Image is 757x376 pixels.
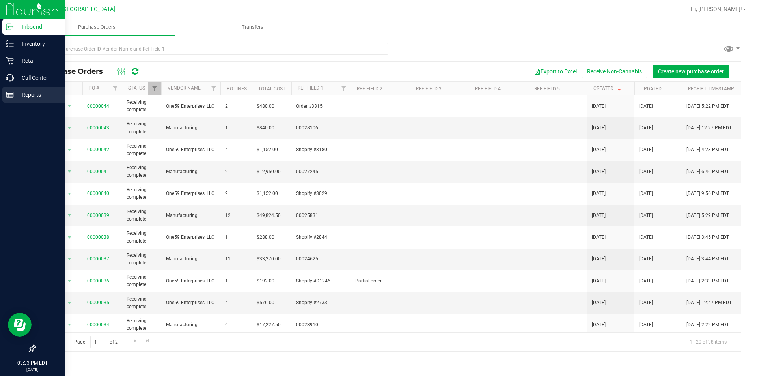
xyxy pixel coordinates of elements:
[296,190,346,197] span: Shopify #3029
[683,336,733,348] span: 1 - 20 of 38 items
[686,212,729,219] span: [DATE] 5:29 PM EDT
[231,24,274,31] span: Transfers
[592,299,606,307] span: [DATE]
[225,103,247,110] span: 2
[296,234,346,241] span: Shopify #2844
[65,254,75,265] span: select
[592,124,606,132] span: [DATE]
[225,212,247,219] span: 12
[87,256,109,262] a: 00000037
[90,336,104,348] input: 1
[686,277,729,285] span: [DATE] 2:33 PM EDT
[686,146,729,153] span: [DATE] 4:23 PM EDT
[686,299,732,307] span: [DATE] 12:47 PM EDT
[166,146,216,153] span: One59 Enterprises, LLC
[127,273,157,288] span: Receiving complete
[4,367,61,372] p: [DATE]
[688,86,734,92] a: Receipt Timestamp
[639,234,653,241] span: [DATE]
[127,230,157,245] span: Receiving complete
[639,212,653,219] span: [DATE]
[127,164,157,179] span: Receiving complete
[296,124,346,132] span: 00028106
[87,191,109,196] a: 00000040
[592,146,606,153] span: [DATE]
[639,124,653,132] span: [DATE]
[14,22,61,32] p: Inbound
[225,146,247,153] span: 4
[6,74,14,82] inline-svg: Call Center
[686,255,729,263] span: [DATE] 3:44 PM EDT
[257,321,281,329] span: $17,227.50
[592,103,606,110] span: [DATE]
[65,144,75,155] span: select
[296,255,346,263] span: 00024625
[87,213,109,218] a: 00000039
[686,190,729,197] span: [DATE] 9:56 PM EDT
[225,234,247,241] span: 1
[166,168,216,176] span: Manufacturing
[296,277,346,285] span: Shopify #D1246
[257,190,278,197] span: $1,152.00
[225,255,247,263] span: 11
[65,123,75,134] span: select
[65,297,75,309] span: select
[65,275,75,286] span: select
[87,322,109,327] a: 00000034
[593,86,623,91] a: Created
[653,65,729,78] button: Create new purchase order
[166,212,216,219] span: Manufacturing
[127,296,157,311] span: Receiving complete
[127,252,157,267] span: Receiving complete
[592,212,606,219] span: [DATE]
[67,336,124,348] span: Page of 2
[357,86,382,92] a: Ref Field 2
[127,142,157,157] span: Receiving complete
[592,168,606,176] span: [DATE]
[128,85,145,91] a: Status
[41,67,111,76] span: Purchase Orders
[686,168,729,176] span: [DATE] 6:46 PM EDT
[686,321,729,329] span: [DATE] 2:22 PM EDT
[14,90,61,99] p: Reports
[8,313,32,337] iframe: Resource center
[691,6,742,12] span: Hi, [PERSON_NAME]!
[6,91,14,99] inline-svg: Reports
[87,278,109,284] a: 00000036
[166,190,216,197] span: One59 Enterprises, LLC
[296,146,346,153] span: Shopify #3180
[87,147,109,152] a: 00000042
[225,124,247,132] span: 1
[127,317,157,332] span: Receiving complete
[475,86,501,92] a: Ref Field 4
[14,56,61,65] p: Retail
[592,190,606,197] span: [DATE]
[298,85,323,91] a: Ref Field 1
[87,103,109,109] a: 00000044
[686,124,732,132] span: [DATE] 12:27 PM EDT
[639,321,653,329] span: [DATE]
[166,234,216,241] span: One59 Enterprises, LLC
[166,299,216,307] span: One59 Enterprises, LLC
[166,277,216,285] span: One59 Enterprises, LLC
[127,208,157,223] span: Receiving complete
[166,103,216,110] span: One59 Enterprises, LLC
[534,86,560,92] a: Ref Field 5
[296,299,346,307] span: Shopify #2733
[355,277,405,285] span: Partial order
[14,73,61,82] p: Call Center
[225,168,247,176] span: 2
[127,186,157,201] span: Receiving complete
[227,86,247,92] a: PO Lines
[296,321,346,329] span: 00023910
[127,120,157,135] span: Receiving complete
[67,24,126,31] span: Purchase Orders
[65,232,75,243] span: select
[87,169,109,174] a: 00000041
[639,255,653,263] span: [DATE]
[257,146,278,153] span: $1,152.00
[87,234,109,240] a: 00000038
[257,212,281,219] span: $49,824.50
[258,86,285,92] a: Total Cost
[225,299,247,307] span: 4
